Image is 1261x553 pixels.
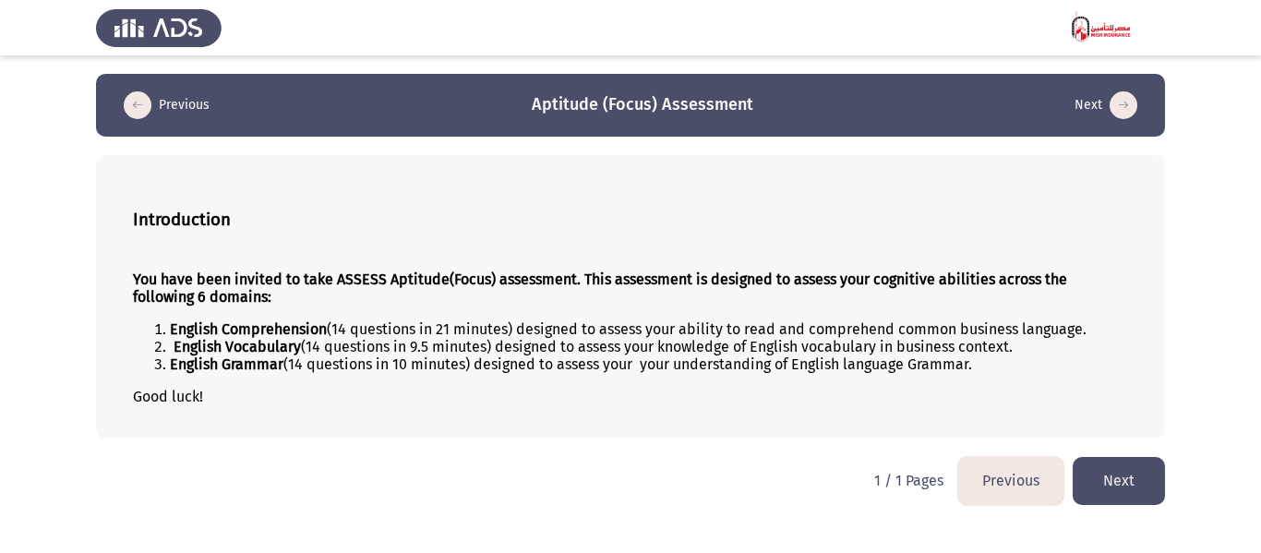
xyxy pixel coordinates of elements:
b: English Grammar [170,355,283,373]
span: (14 questions in 10 minutes) designed to assess your your understanding of English language Grammar. [283,355,972,373]
img: Assess Talent Management logo [96,2,222,54]
h3: Aptitude (Focus) Assessment [532,93,753,116]
b: English Vocabulary [174,338,301,355]
p: Good luck! [133,388,1128,405]
span: (14 questions in 9.5 minutes) designed to assess your knowledge of English vocabulary in business... [301,338,1013,355]
button: load previous page [958,457,1063,504]
b: Introduction [133,210,231,230]
img: Assessment logo of MIC - B- 3 English Module Assessments Tue Feb 21 [1039,2,1165,54]
button: load previous page [118,90,215,120]
button: load next page [1069,90,1143,120]
strong: You have been invited to take ASSESS Aptitude(Focus) assessment. This assessment is designed to a... [133,270,1067,306]
li: (14 questions in 21 minutes) designed to assess your ability to read and comprehend common busine... [170,320,1128,338]
p: 1 / 1 Pages [874,472,943,489]
b: English Comprehension [170,320,327,338]
button: load next page [1073,457,1165,504]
